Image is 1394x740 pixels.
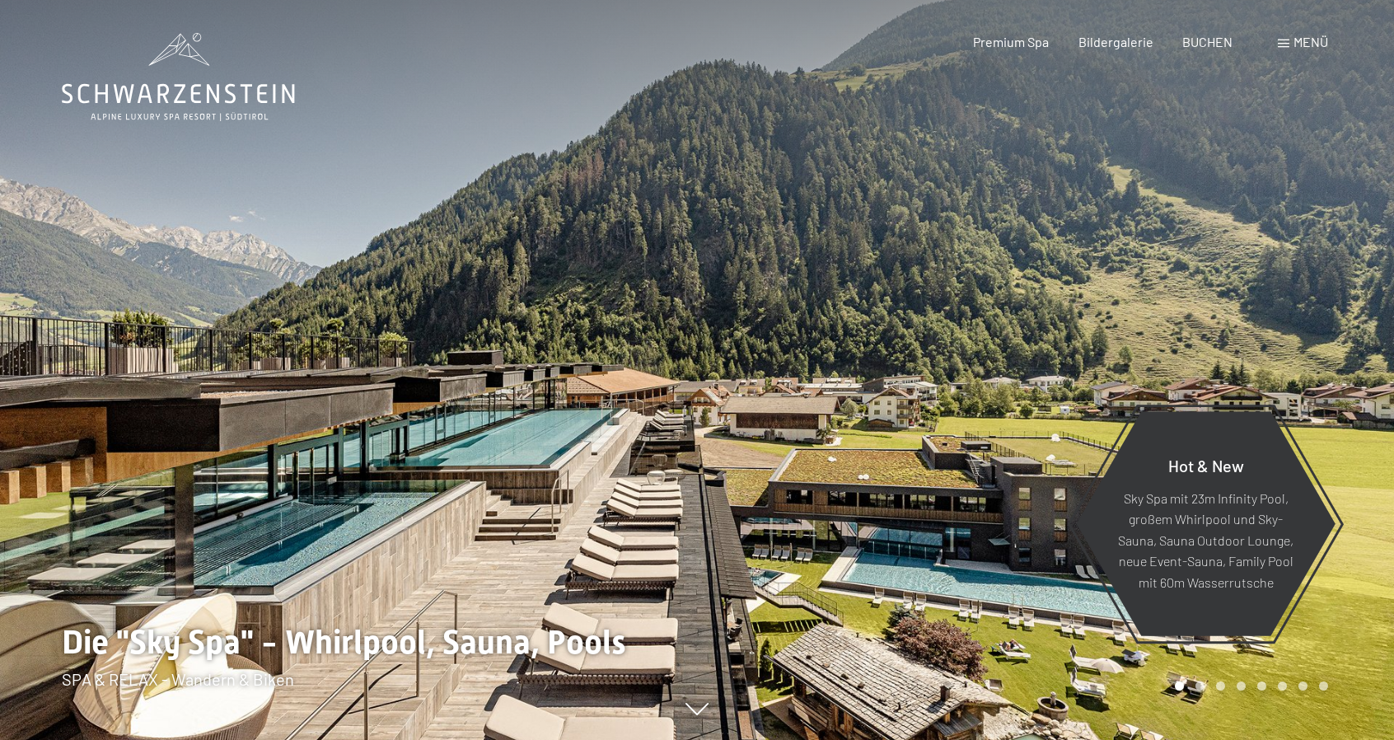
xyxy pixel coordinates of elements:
[1319,681,1328,691] div: Carousel Page 8
[1237,681,1246,691] div: Carousel Page 4
[1116,487,1295,592] p: Sky Spa mit 23m Infinity Pool, großem Whirlpool und Sky-Sauna, Sauna Outdoor Lounge, neue Event-S...
[1293,34,1328,49] span: Menü
[1168,455,1244,475] span: Hot & New
[1278,681,1287,691] div: Carousel Page 6
[1169,681,1328,691] div: Carousel Pagination
[1216,681,1225,691] div: Carousel Page 3
[1195,681,1205,691] div: Carousel Page 2
[1075,410,1336,637] a: Hot & New Sky Spa mit 23m Infinity Pool, großem Whirlpool und Sky-Sauna, Sauna Outdoor Lounge, ne...
[1298,681,1307,691] div: Carousel Page 7
[1257,681,1266,691] div: Carousel Page 5
[1078,34,1153,49] a: Bildergalerie
[1175,681,1184,691] div: Carousel Page 1 (Current Slide)
[1182,34,1233,49] a: BUCHEN
[973,34,1049,49] a: Premium Spa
